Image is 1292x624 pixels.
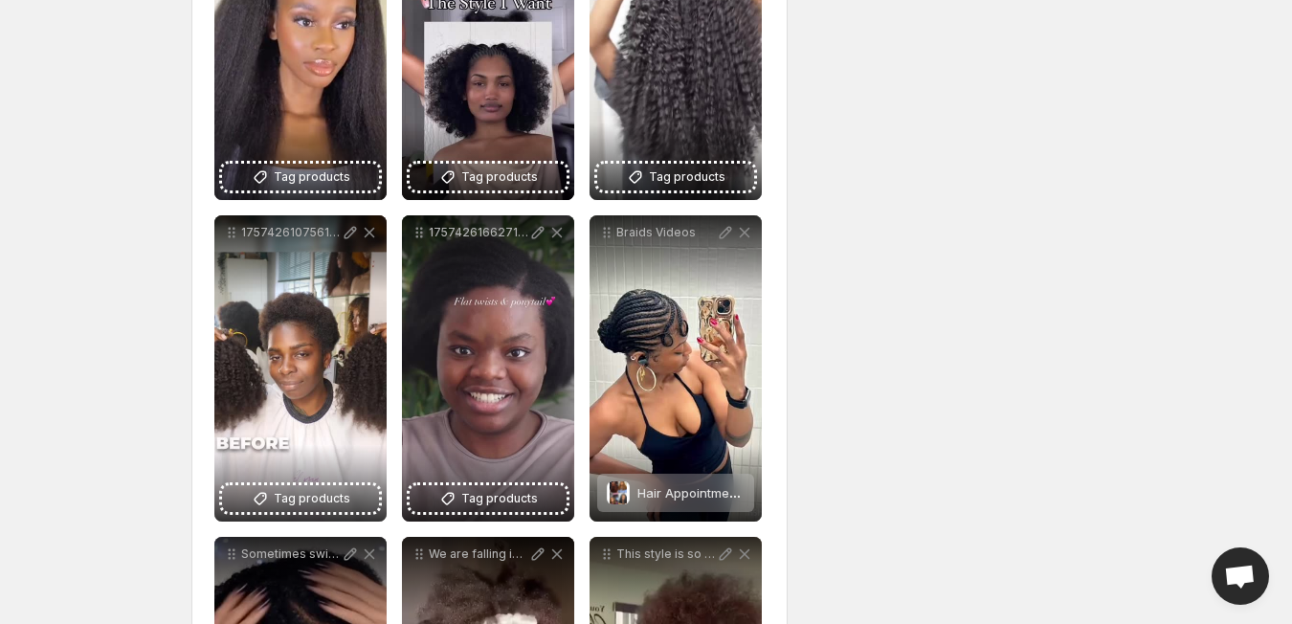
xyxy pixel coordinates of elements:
[214,215,387,522] div: 1757426107561publercomTag products
[410,485,567,512] button: Tag products
[616,225,716,240] p: Braids Videos
[1212,547,1269,605] div: Open chat
[461,167,538,187] span: Tag products
[597,164,754,190] button: Tag products
[429,546,528,562] p: We are falling in love with milkayemima natural hair _- milkayemima __If you are looki
[241,546,341,562] p: Sometimes switch it up on them sis rey_mmdl using our toallmyblackgirls Kinky Coarse Clip
[222,164,379,190] button: Tag products
[402,215,574,522] div: 1757426166271publercomTag products
[649,167,725,187] span: Tag products
[590,215,762,522] div: Braids VideosHair Appointment Bookings: Microlink, Tape-Ins, Sew-Ins, Braids, CrotchetHair Appoin...
[461,489,538,508] span: Tag products
[429,225,528,240] p: 1757426166271publercom
[274,167,350,187] span: Tag products
[616,546,716,562] p: This style is so cute Who will be trying this out - uchechi_ _Our toallmyblackgirls Kink
[637,485,1082,501] span: Hair Appointment Bookings: Microlink, Tape-Ins, Sew-Ins, Braids, Crotchet
[410,164,567,190] button: Tag products
[274,489,350,508] span: Tag products
[241,225,341,240] p: 1757426107561publercom
[222,485,379,512] button: Tag products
